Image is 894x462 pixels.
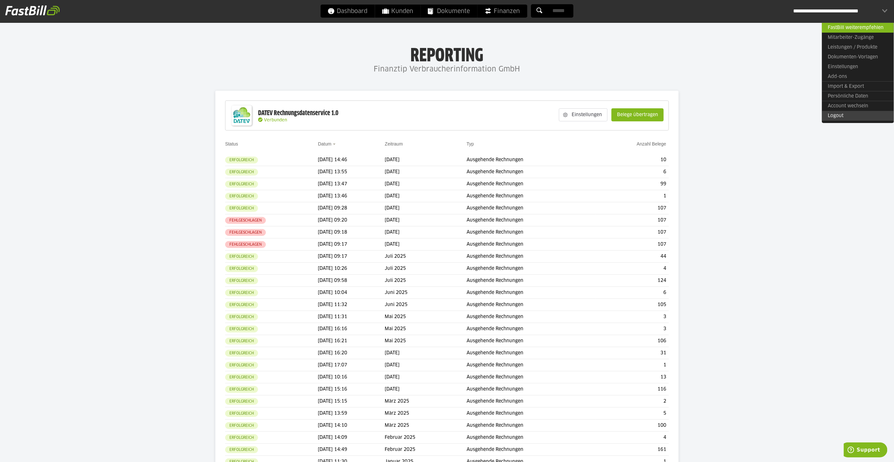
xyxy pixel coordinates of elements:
span: Dashboard [328,5,368,18]
td: Juni 2025 [385,299,467,311]
td: Ausgehende Rechnungen [467,432,596,444]
a: Anzahl Belege [637,141,666,146]
td: [DATE] 10:04 [318,287,385,299]
td: 6 [596,166,669,178]
td: [DATE] 09:18 [318,226,385,239]
td: Ausgehende Rechnungen [467,166,596,178]
td: Juli 2025 [385,275,467,287]
td: 116 [596,383,669,395]
sl-badge: Erfolgreich [225,350,258,357]
td: Mai 2025 [385,323,467,335]
td: [DATE] 13:47 [318,178,385,190]
td: [DATE] [385,226,467,239]
sl-badge: Erfolgreich [225,446,258,453]
td: Februar 2025 [385,432,467,444]
td: [DATE] 16:21 [318,335,385,347]
td: [DATE] 09:58 [318,275,385,287]
td: 106 [596,335,669,347]
td: [DATE] [385,371,467,383]
td: März 2025 [385,408,467,420]
td: 107 [596,202,669,214]
td: 5 [596,408,669,420]
sl-badge: Erfolgreich [225,157,258,163]
sl-badge: Erfolgreich [225,410,258,417]
td: [DATE] [385,214,467,226]
td: [DATE] [385,190,467,202]
td: Ausgehende Rechnungen [467,383,596,395]
td: [DATE] 15:15 [318,395,385,408]
td: [DATE] 14:09 [318,432,385,444]
td: 107 [596,214,669,226]
td: 4 [596,263,669,275]
sl-badge: Erfolgreich [225,253,258,260]
td: Juli 2025 [385,251,467,263]
img: fastbill_logo_white.png [5,5,60,16]
td: [DATE] 16:20 [318,347,385,359]
td: März 2025 [385,395,467,408]
a: Mitarbeiter-Zugänge [822,33,894,42]
sl-button: Einstellungen [559,108,608,121]
sl-badge: Erfolgreich [225,326,258,332]
td: Juni 2025 [385,287,467,299]
sl-badge: Erfolgreich [225,265,258,272]
sl-badge: Erfolgreich [225,422,258,429]
img: sort_desc.gif [333,144,337,145]
td: Ausgehende Rechnungen [467,275,596,287]
td: [DATE] 16:16 [318,323,385,335]
img: DATEV-Datenservice Logo [229,102,255,129]
td: Ausgehende Rechnungen [467,287,596,299]
a: FastBill weiterempfehlen [822,23,894,33]
a: Finanzen [478,5,527,18]
a: Dokumenten-Vorlagen [822,52,894,62]
sl-badge: Erfolgreich [225,205,258,212]
td: [DATE] 09:28 [318,202,385,214]
sl-badge: Erfolgreich [225,362,258,369]
a: Einstellungen [822,62,894,72]
sl-badge: Erfolgreich [225,193,258,200]
sl-badge: Erfolgreich [225,374,258,381]
sl-button: Belege übertragen [611,108,664,121]
sl-badge: Erfolgreich [225,398,258,405]
td: 1 [596,190,669,202]
a: Zeitraum [385,141,403,146]
span: Verbunden [264,118,287,122]
td: 10 [596,154,669,166]
td: 100 [596,420,669,432]
td: [DATE] [385,178,467,190]
a: Leistungen / Produkte [822,42,894,52]
td: [DATE] 14:46 [318,154,385,166]
a: Dashboard [321,5,375,18]
td: Ausgehende Rechnungen [467,190,596,202]
td: 3 [596,323,669,335]
sl-badge: Erfolgreich [225,169,258,176]
sl-badge: Erfolgreich [225,434,258,441]
td: 99 [596,178,669,190]
span: Finanzen [485,5,520,18]
td: [DATE] [385,202,467,214]
td: Juli 2025 [385,263,467,275]
td: 44 [596,251,669,263]
a: Import & Export [822,81,894,91]
iframe: Öffnet ein Widget, in dem Sie weitere Informationen finden [844,442,887,459]
span: Dokumente [428,5,470,18]
sl-badge: Fehlgeschlagen [225,241,266,248]
td: März 2025 [385,420,467,432]
div: DATEV Rechnungsdatenservice 1.0 [258,109,338,117]
td: [DATE] 09:17 [318,239,385,251]
td: Ausgehende Rechnungen [467,178,596,190]
td: Ausgehende Rechnungen [467,408,596,420]
td: 161 [596,444,669,456]
td: [DATE] 13:59 [318,408,385,420]
td: Ausgehende Rechnungen [467,371,596,383]
sl-badge: Erfolgreich [225,289,258,296]
td: [DATE] [385,383,467,395]
td: Ausgehende Rechnungen [467,323,596,335]
a: Add-ons [822,72,894,82]
td: Ausgehende Rechnungen [467,311,596,323]
td: Ausgehende Rechnungen [467,420,596,432]
a: Logout [822,111,894,121]
td: 13 [596,371,669,383]
td: Ausgehende Rechnungen [467,335,596,347]
td: [DATE] 09:17 [318,251,385,263]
